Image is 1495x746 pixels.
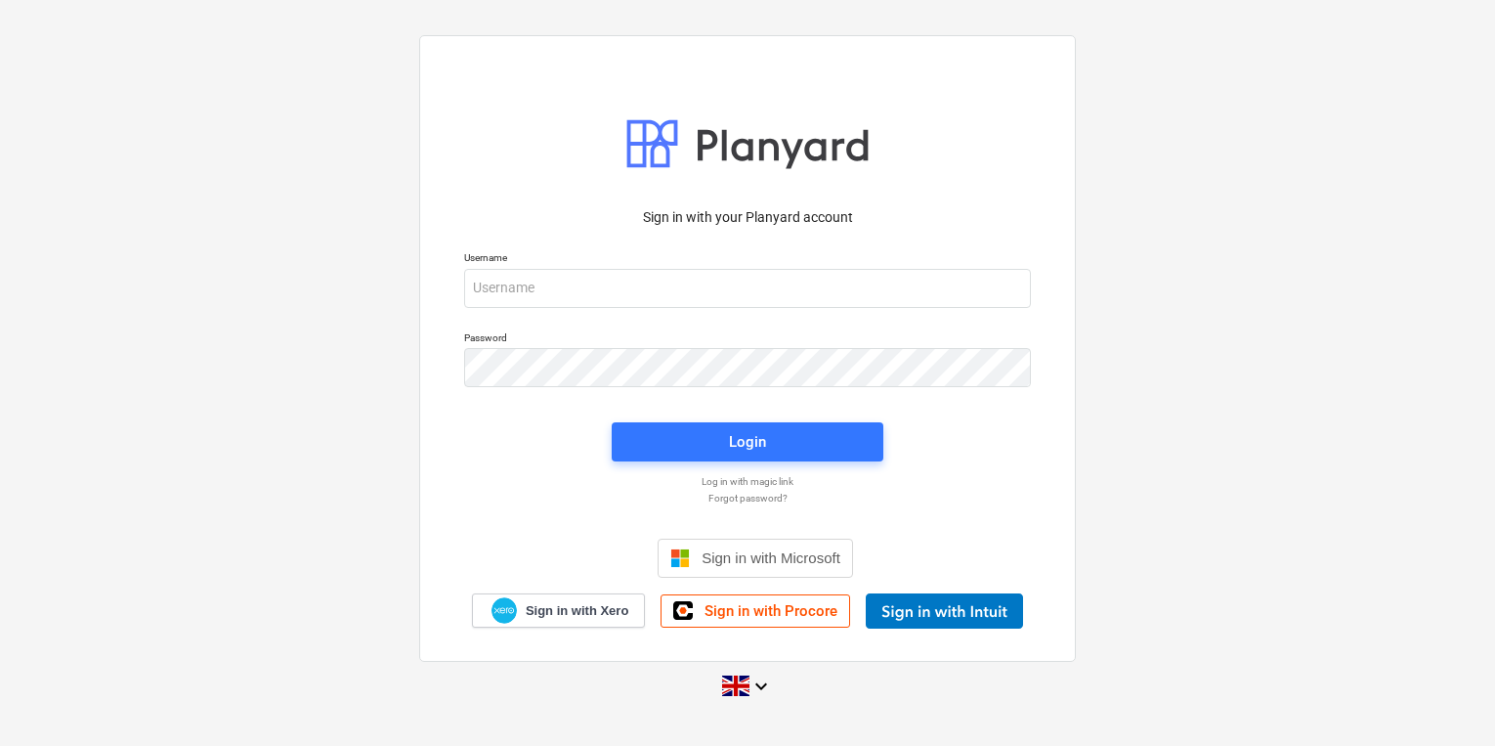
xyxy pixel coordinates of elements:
div: Login [729,429,766,455]
span: Sign in with Procore [705,602,837,620]
p: Username [464,251,1031,268]
a: Sign in with Procore [661,594,850,628]
button: Login [612,422,883,461]
a: Log in with magic link [454,475,1041,488]
span: Sign in with Microsoft [702,549,840,566]
p: Password [464,331,1031,348]
i: keyboard_arrow_down [749,675,773,698]
span: Sign in with Xero [526,602,628,620]
a: Forgot password? [454,492,1041,505]
img: Xero logo [491,597,517,624]
input: Username [464,269,1031,308]
p: Sign in with your Planyard account [464,207,1031,228]
img: Microsoft logo [670,549,690,568]
a: Sign in with Xero [472,593,646,628]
